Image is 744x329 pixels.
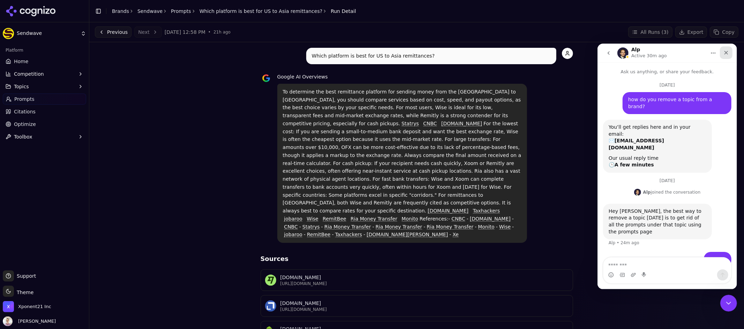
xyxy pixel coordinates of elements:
span: Optimize [14,121,36,128]
span: Run Detail [331,8,356,15]
a: Prompts [3,94,86,105]
button: Topics [3,81,86,92]
span: Topics [14,83,29,90]
a: Home [3,56,86,67]
a: Taxhackers [473,208,500,214]
a: Taxhackers [335,232,362,237]
a: Ria Money Transfer [351,216,397,222]
a: [DOMAIN_NAME][PERSON_NAME] [367,232,448,237]
a: Monito [402,216,418,222]
a: CNBC [452,216,465,222]
p: To determine the best remittance platform for sending money from the [GEOGRAPHIC_DATA] to [GEOGRA... [283,88,522,239]
p: [URL][DOMAIN_NAME] [280,281,569,286]
img: Sendwave [3,28,14,39]
a: Ria Money Transfer [376,224,422,230]
a: Wise [307,216,318,222]
img: moneytransfers.com favicon [265,300,276,312]
button: Toolbox [3,131,86,142]
img: Xponent21 Inc [3,301,14,312]
button: Previous [95,27,131,38]
a: [DOMAIN_NAME] [441,121,482,126]
span: Sendwave [17,30,78,37]
p: [DOMAIN_NAME] [280,300,569,307]
iframe: Intercom live chat [720,295,737,312]
span: [DATE] 12:58 PM [165,29,205,36]
a: Ria Money Transfer [324,224,371,230]
button: Copy [710,27,738,38]
a: Monito [478,224,494,230]
a: RemitBee [307,232,331,237]
img: wise.com favicon [265,275,276,286]
a: Ria Money Transfer [427,224,474,230]
span: Support [14,272,36,279]
p: [DOMAIN_NAME] [280,274,569,281]
span: Competition [14,70,44,77]
button: Competition [3,68,86,80]
a: CNBC [423,121,437,126]
iframe: Intercom live chat [598,44,737,289]
a: moneytransfers.com favicon[DOMAIN_NAME][URL][DOMAIN_NAME] [261,295,573,317]
p: [URL][DOMAIN_NAME] [280,307,569,312]
span: 21h ago [213,29,231,35]
a: Statrys [401,121,419,126]
a: Citations [3,106,86,117]
span: Toolbox [14,133,32,140]
p: Which platform is best for US to Asia remittances? [312,52,551,60]
a: Xe [453,232,459,237]
a: CNBC [284,224,298,230]
img: Kiryako Sharikas [3,316,13,326]
span: Google AI Overviews [277,74,328,80]
a: jobaroo [284,216,303,222]
span: Citations [14,108,36,115]
a: Which platform is best for US to Asia remittances? [200,8,323,15]
a: Sendwave [137,8,163,15]
div: Platform [3,45,86,56]
a: Brands [112,8,129,14]
button: Open user button [3,316,56,326]
a: Optimize [3,119,86,130]
button: Export [675,27,707,38]
a: Statrys [302,224,320,230]
span: Xponent21 Inc [18,304,51,310]
a: jobaroo [284,232,303,237]
span: Home [14,58,28,65]
a: wise.com favicon[DOMAIN_NAME][URL][DOMAIN_NAME] [261,269,573,291]
button: All Runs (3) [628,27,672,38]
a: [DOMAIN_NAME] [428,208,468,214]
a: Wise [499,224,511,230]
span: • [208,29,211,35]
button: Open organization switcher [3,301,51,312]
span: [PERSON_NAME] [15,318,56,324]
